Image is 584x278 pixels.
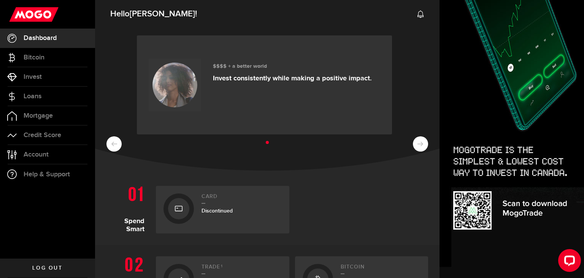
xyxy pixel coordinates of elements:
a: CardDiscontinued [156,186,289,233]
span: Hello ! [110,6,197,22]
span: Invest [24,73,42,80]
a: $$$$ + a better world Invest consistently while making a positive impact. [137,35,392,134]
span: Loans [24,93,41,100]
span: Bitcoin [24,54,44,61]
span: Dashboard [24,35,57,42]
span: Discontinued [202,208,233,214]
span: Account [24,151,49,158]
h2: Trade [202,264,282,274]
span: [PERSON_NAME] [130,9,195,19]
p: Invest consistently while making a positive impact. [213,74,372,83]
h1: Spend Smart [106,182,150,233]
span: Mortgage [24,112,53,119]
span: Credit Score [24,132,61,139]
h2: Bitcoin [341,264,421,274]
h2: Card [202,193,282,204]
sup: 1 [221,264,223,268]
h3: $$$$ + a better world [213,63,372,70]
span: Help & Support [24,171,70,178]
iframe: LiveChat chat widget [552,246,584,278]
span: Log out [32,265,62,271]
